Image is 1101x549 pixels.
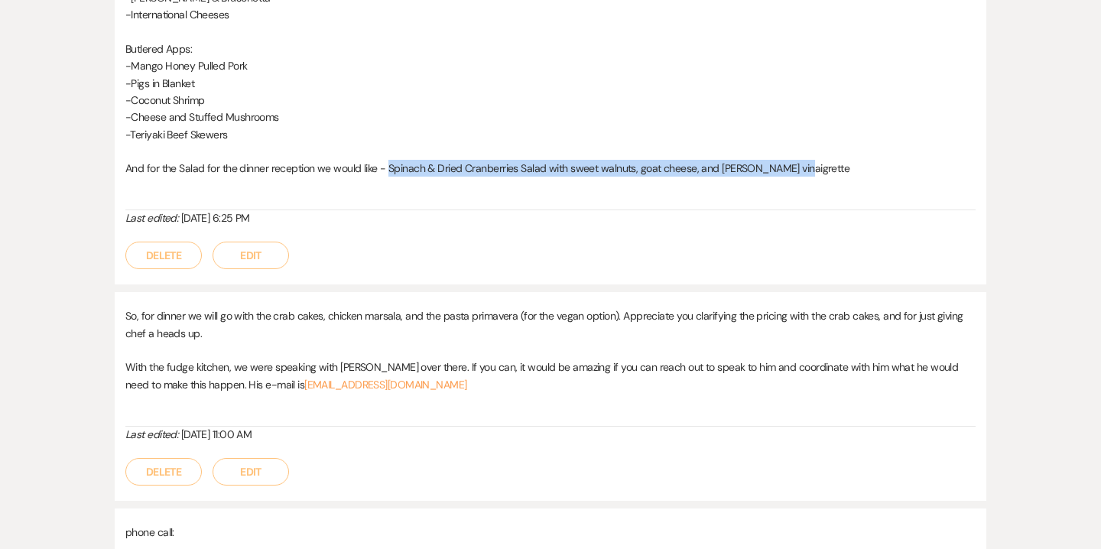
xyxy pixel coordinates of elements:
[125,360,958,391] span: With the fudge kitchen, we were speaking with [PERSON_NAME] over there. If you can, it would be a...
[125,211,178,225] i: Last edited:
[125,59,248,73] span: -Mango Honey Pulled Pork
[125,128,228,141] span: -Teriyaki Beef Skewers
[213,458,289,486] button: Edit
[125,42,192,56] span: Butlered Apps:
[125,427,976,443] div: [DATE] 11:00 AM
[125,242,202,269] button: Delete
[125,76,194,90] span: -Pigs in Blanket
[125,458,202,486] button: Delete
[125,309,963,339] span: So, for dinner we will go with the crab cakes, chicken marsala, and the pasta primavera (for the ...
[125,210,976,226] div: [DATE] 6:25 PM
[125,110,279,124] span: -Cheese and Stuffed Mushrooms
[125,427,178,441] i: Last edited:
[125,161,849,175] span: And for the Salad for the dinner reception we would like - Spinach & Dried Cranberries Salad with...
[125,524,976,541] p: phone call:
[304,378,466,391] a: [EMAIL_ADDRESS][DOMAIN_NAME]
[213,242,289,269] button: Edit
[125,8,229,21] span: -International Cheeses
[125,93,205,107] span: -Coconut Shrimp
